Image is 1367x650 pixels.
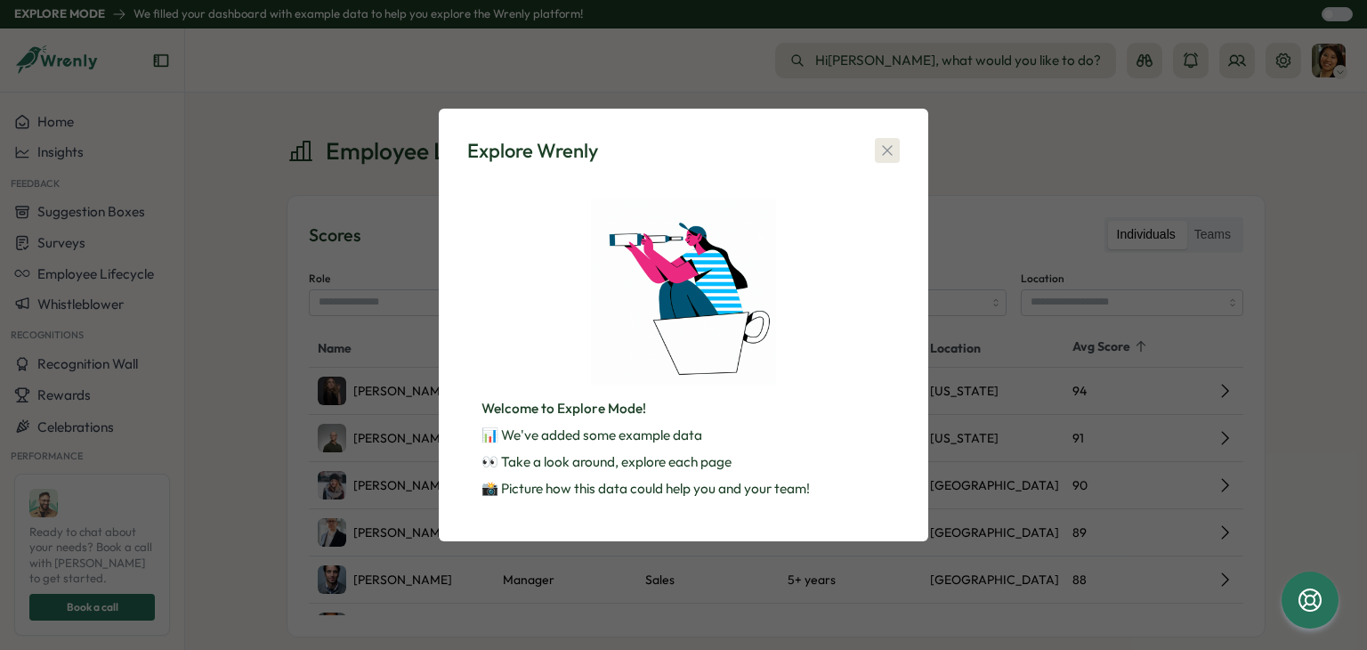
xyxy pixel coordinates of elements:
p: 📸 Picture how this data could help you and your team! [481,479,886,499]
p: 👀 Take a look around, explore each page [481,452,886,472]
img: Explore Wrenly [591,199,776,385]
p: 📊 We've added some example data [481,426,886,445]
p: Welcome to Explore Mode! [481,399,886,418]
div: Explore Wrenly [467,137,598,165]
